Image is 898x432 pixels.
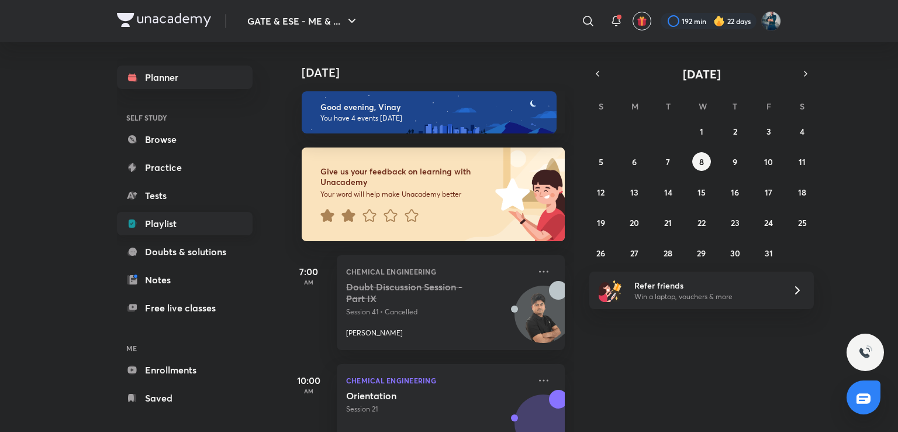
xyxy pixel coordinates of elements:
[285,373,332,388] h5: 10:00
[733,101,737,112] abbr: Thursday
[625,183,644,201] button: October 13, 2025
[800,101,804,112] abbr: Saturday
[625,213,644,232] button: October 20, 2025
[592,244,610,262] button: October 26, 2025
[799,156,806,167] abbr: October 11, 2025
[759,183,778,201] button: October 17, 2025
[793,183,811,201] button: October 18, 2025
[117,13,211,30] a: Company Logo
[697,187,706,198] abbr: October 15, 2025
[597,217,605,228] abbr: October 19, 2025
[632,156,637,167] abbr: October 6, 2025
[631,101,638,112] abbr: Monday
[765,187,772,198] abbr: October 17, 2025
[285,265,332,279] h5: 7:00
[320,190,491,199] p: Your word will help make Unacademy better
[599,101,603,112] abbr: Sunday
[759,152,778,171] button: October 10, 2025
[683,66,721,82] span: [DATE]
[634,292,778,302] p: Win a laptop, vouchers & more
[346,390,492,402] h5: Orientation
[117,338,253,358] h6: ME
[117,240,253,263] a: Doubts & solutions
[759,122,778,140] button: October 3, 2025
[726,122,744,140] button: October 2, 2025
[692,213,711,232] button: October 22, 2025
[798,187,806,198] abbr: October 18, 2025
[697,248,706,259] abbr: October 29, 2025
[285,279,332,286] p: AM
[766,126,771,137] abbr: October 3, 2025
[697,217,706,228] abbr: October 22, 2025
[699,101,707,112] abbr: Wednesday
[692,152,711,171] button: October 8, 2025
[596,248,605,259] abbr: October 26, 2025
[302,66,576,80] h4: [DATE]
[285,388,332,395] p: AM
[630,248,638,259] abbr: October 27, 2025
[798,217,807,228] abbr: October 25, 2025
[346,281,492,304] h5: Doubt Discussion Session - Part IX
[858,345,872,359] img: ttu
[664,217,672,228] abbr: October 21, 2025
[592,213,610,232] button: October 19, 2025
[625,244,644,262] button: October 27, 2025
[320,102,546,112] h6: Good evening, Vinay
[659,244,678,262] button: October 28, 2025
[592,183,610,201] button: October 12, 2025
[630,187,638,198] abbr: October 13, 2025
[759,244,778,262] button: October 31, 2025
[117,358,253,382] a: Enrollments
[659,152,678,171] button: October 7, 2025
[666,156,670,167] abbr: October 7, 2025
[625,152,644,171] button: October 6, 2025
[117,128,253,151] a: Browse
[766,101,771,112] abbr: Friday
[346,307,530,317] p: Session 41 • Cancelled
[597,187,605,198] abbr: October 12, 2025
[117,212,253,235] a: Playlist
[515,292,571,348] img: Avatar
[731,217,740,228] abbr: October 23, 2025
[599,279,622,302] img: referral
[726,213,744,232] button: October 23, 2025
[117,156,253,179] a: Practice
[320,114,546,123] p: You have 4 events [DATE]
[730,248,740,259] abbr: October 30, 2025
[764,217,773,228] abbr: October 24, 2025
[664,187,672,198] abbr: October 14, 2025
[726,244,744,262] button: October 30, 2025
[117,268,253,292] a: Notes
[606,66,797,82] button: [DATE]
[731,187,739,198] abbr: October 16, 2025
[302,91,557,133] img: evening
[599,156,603,167] abbr: October 5, 2025
[733,156,737,167] abbr: October 9, 2025
[630,217,639,228] abbr: October 20, 2025
[117,13,211,27] img: Company Logo
[733,126,737,137] abbr: October 2, 2025
[117,108,253,128] h6: SELF STUDY
[726,152,744,171] button: October 9, 2025
[346,265,530,279] p: Chemical Engineering
[117,66,253,89] a: Planner
[793,152,811,171] button: October 11, 2025
[692,244,711,262] button: October 29, 2025
[713,15,725,27] img: streak
[765,248,773,259] abbr: October 31, 2025
[346,404,530,414] p: Session 21
[699,156,704,167] abbr: October 8, 2025
[117,184,253,207] a: Tests
[764,156,773,167] abbr: October 10, 2025
[240,9,366,33] button: GATE & ESE - ME & ...
[634,279,778,292] h6: Refer friends
[700,126,703,137] abbr: October 1, 2025
[793,213,811,232] button: October 25, 2025
[117,386,253,410] a: Saved
[726,183,744,201] button: October 16, 2025
[659,183,678,201] button: October 14, 2025
[659,213,678,232] button: October 21, 2025
[320,166,491,187] h6: Give us your feedback on learning with Unacademy
[346,328,403,338] p: [PERSON_NAME]
[455,148,565,241] img: feedback_image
